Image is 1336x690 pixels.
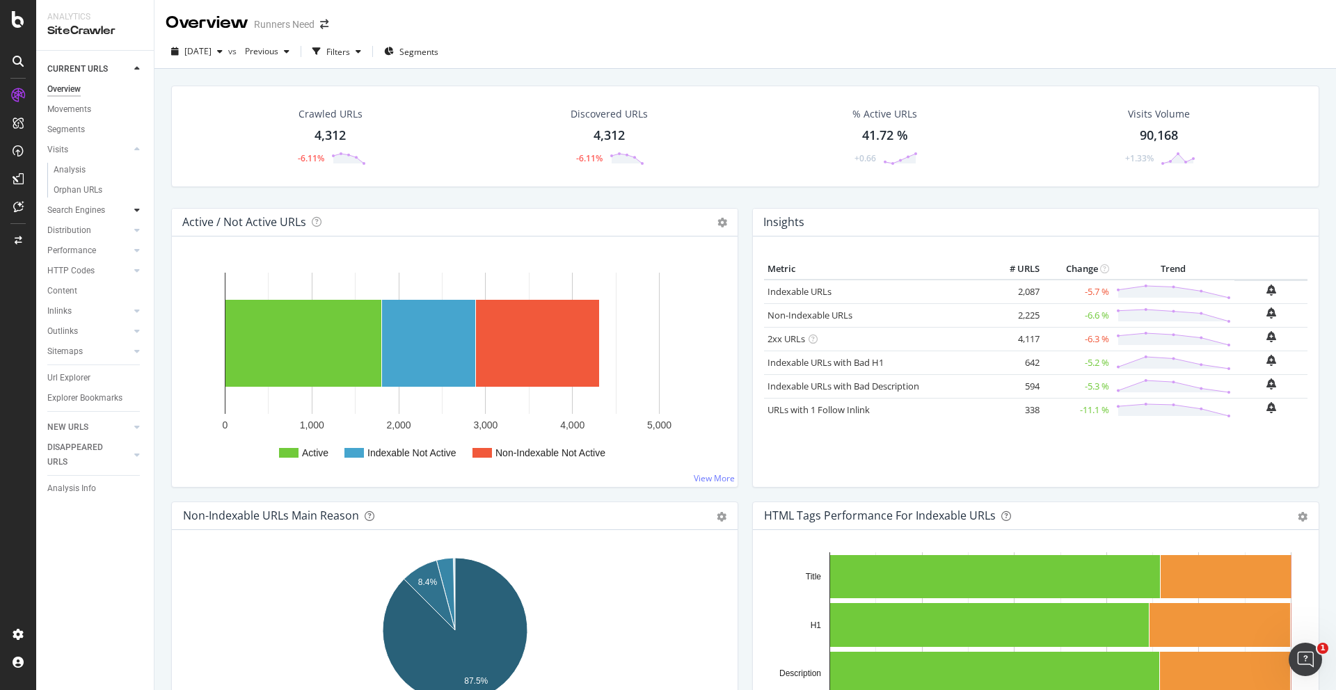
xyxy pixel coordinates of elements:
[852,107,917,121] div: % Active URLs
[1266,355,1276,366] div: bell-plus
[315,127,346,145] div: 4,312
[418,577,438,587] text: 8.4%
[47,264,130,278] a: HTTP Codes
[768,403,870,416] a: URLs with 1 Follow Inlink
[1266,307,1276,319] div: bell-plus
[806,572,822,581] text: Title
[47,440,130,470] a: DISAPPEARED URLS
[223,419,228,431] text: 0
[183,259,726,476] svg: A chart.
[326,46,350,58] div: Filters
[1128,107,1190,121] div: Visits Volume
[47,143,68,157] div: Visits
[1317,643,1328,654] span: 1
[1043,303,1113,327] td: -6.6 %
[47,102,144,117] a: Movements
[54,183,144,198] a: Orphan URLs
[47,11,143,23] div: Analytics
[1266,284,1276,296] div: bell-plus
[320,19,328,29] div: arrow-right-arrow-left
[768,309,852,321] a: Non-Indexable URLs
[47,324,78,339] div: Outlinks
[183,508,359,522] div: Non-Indexable URLs Main Reason
[47,420,130,435] a: NEW URLS
[576,152,603,164] div: -6.11%
[1289,643,1322,676] iframe: Intercom live chat
[47,243,96,258] div: Performance
[987,303,1043,327] td: 2,225
[399,46,438,58] span: Segments
[302,447,328,458] text: Active
[768,285,832,298] a: Indexable URLs
[764,259,987,280] th: Metric
[47,481,144,496] a: Analysis Info
[47,203,105,218] div: Search Engines
[47,324,130,339] a: Outlinks
[862,127,908,145] div: 41.72 %
[47,223,91,238] div: Distribution
[54,163,144,177] a: Analysis
[47,243,130,258] a: Performance
[47,344,83,359] div: Sitemaps
[47,481,96,496] div: Analysis Info
[47,391,144,406] a: Explorer Bookmarks
[299,107,363,121] div: Crawled URLs
[594,127,625,145] div: 4,312
[779,668,821,678] text: Description
[1043,259,1113,280] th: Change
[228,45,239,57] span: vs
[1266,378,1276,390] div: bell-plus
[717,218,727,227] i: Options
[47,440,118,470] div: DISAPPEARED URLS
[300,419,324,431] text: 1,000
[47,203,130,218] a: Search Engines
[387,419,411,431] text: 2,000
[379,40,444,63] button: Segments
[571,107,648,121] div: Discovered URLs
[47,391,122,406] div: Explorer Bookmarks
[254,17,315,31] div: Runners Need
[47,122,144,137] a: Segments
[717,512,726,522] div: gear
[987,351,1043,374] td: 642
[47,371,90,385] div: Url Explorer
[811,620,822,630] text: H1
[987,327,1043,351] td: 4,117
[47,284,144,298] a: Content
[47,284,77,298] div: Content
[239,40,295,63] button: Previous
[1043,280,1113,304] td: -5.7 %
[768,380,919,392] a: Indexable URLs with Bad Description
[1043,398,1113,422] td: -11.1 %
[184,45,212,57] span: 2025 Sep. 7th
[47,23,143,39] div: SiteCrawler
[47,264,95,278] div: HTTP Codes
[166,11,248,35] div: Overview
[307,40,367,63] button: Filters
[54,163,86,177] div: Analysis
[768,332,805,345] a: 2xx URLs
[47,143,130,157] a: Visits
[987,374,1043,398] td: 594
[1266,402,1276,413] div: bell-plus
[1298,512,1307,522] div: gear
[987,259,1043,280] th: # URLS
[473,419,498,431] text: 3,000
[1125,152,1154,164] div: +1.33%
[768,356,884,369] a: Indexable URLs with Bad H1
[182,213,306,232] h4: Active / Not Active URLs
[47,102,91,117] div: Movements
[47,344,130,359] a: Sitemaps
[764,508,996,522] div: HTML Tags Performance for Indexable URLs
[47,82,81,97] div: Overview
[560,419,584,431] text: 4,000
[47,371,144,385] a: Url Explorer
[367,447,456,458] text: Indexable Not Active
[54,183,102,198] div: Orphan URLs
[1140,127,1178,145] div: 90,168
[987,398,1043,422] td: 338
[647,419,671,431] text: 5,000
[239,45,278,57] span: Previous
[495,447,605,458] text: Non-Indexable Not Active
